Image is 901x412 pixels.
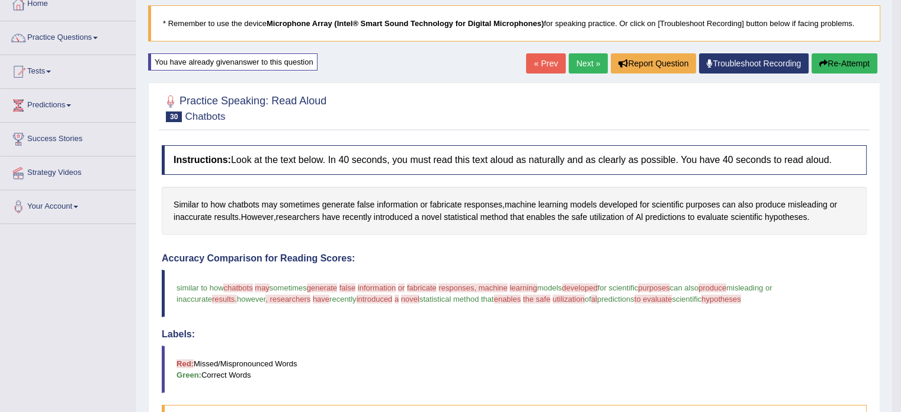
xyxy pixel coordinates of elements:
span: Click to see word definition [280,199,320,211]
span: information [358,283,396,292]
span: Click to see word definition [374,211,412,223]
span: models [537,283,562,292]
span: Click to see word definition [557,211,569,223]
b: Red: [177,359,194,368]
span: Click to see word definition [422,211,441,223]
span: Click to see word definition [636,211,643,223]
span: Click to see word definition [645,211,685,223]
span: Click to see word definition [214,211,238,223]
span: predictions [597,295,634,304]
span: Click to see word definition [788,199,828,211]
span: to evaluate [634,295,672,304]
span: misleading or inaccurate [177,283,774,304]
span: Click to see word definition [420,199,427,211]
h2: Practice Speaking: Read Aloud [162,92,326,122]
span: or [398,283,405,292]
span: can also [670,283,698,292]
span: Click to see word definition [526,211,555,223]
span: Click to see word definition [241,211,274,223]
span: learning [509,283,537,292]
b: Microphone Array (Intel® Smart Sound Technology for Digital Microphones) [267,19,544,28]
span: however [237,295,265,304]
a: Success Stories [1,123,136,152]
span: scientific [672,295,701,304]
span: Click to see word definition [276,211,320,223]
span: for scientific [598,283,639,292]
b: Instructions: [174,155,231,165]
span: Click to see word definition [505,199,536,211]
span: Click to see word definition [322,199,355,211]
span: Click to see word definition [228,199,259,211]
span: Click to see word definition [652,199,684,211]
span: hypotheses [701,295,741,304]
span: responses, machine [438,283,507,292]
span: Click to see word definition [730,211,762,223]
span: statistical method that [419,295,494,304]
span: Click to see word definition [755,199,785,211]
span: Click to see word definition [688,211,695,223]
span: Click to see word definition [830,199,837,211]
blockquote: Missed/Mispronounced Words Correct Words [162,346,867,393]
span: Click to see word definition [210,199,226,211]
span: novel [401,295,419,304]
span: have [313,295,329,304]
a: Tests [1,55,136,85]
button: Report Question [611,53,696,74]
span: a [395,295,399,304]
span: results. [212,295,237,304]
span: Click to see word definition [377,199,418,211]
span: Click to see word definition [686,199,720,211]
span: fabricate [407,283,437,292]
span: Click to see word definition [640,199,649,211]
span: Click to see word definition [174,211,212,223]
span: purposes [638,283,669,292]
span: Click to see word definition [415,211,419,223]
span: chatbots [223,283,252,292]
b: Green: [177,371,201,379]
span: 30 [166,111,182,122]
a: Predictions [1,89,136,119]
span: Click to see word definition [538,199,568,211]
span: Click to see word definition [572,211,587,223]
span: developed [562,283,598,292]
a: Practice Questions [1,21,136,51]
span: may [255,283,270,292]
span: , researchers [265,295,310,304]
span: Click to see word definition [444,211,478,223]
a: Next » [569,53,608,74]
span: Click to see word definition [174,199,199,211]
span: of [585,295,591,304]
blockquote: * Remember to use the device for speaking practice. Or click on [Troubleshoot Recording] button b... [148,5,880,41]
span: Click to see word definition [697,211,728,223]
span: al [591,295,597,304]
span: sometimes [270,283,307,292]
span: Click to see word definition [464,199,502,211]
h4: Look at the text below. In 40 seconds, you must read this text aloud as naturally and as clearly ... [162,145,867,175]
span: Click to see word definition [722,199,736,211]
span: generate [307,283,337,292]
a: Strategy Videos [1,157,136,186]
span: Click to see word definition [430,199,462,211]
a: Your Account [1,190,136,220]
a: « Prev [526,53,565,74]
span: Click to see word definition [765,211,807,223]
div: , . , . [162,187,867,235]
span: Click to see word definition [357,199,375,211]
span: Click to see word definition [322,211,340,223]
span: Click to see word definition [589,211,624,223]
span: recently [329,295,357,304]
span: utilization [553,295,585,304]
span: Click to see word definition [201,199,209,211]
span: Click to see word definition [510,211,524,223]
span: Click to see word definition [262,199,277,211]
h4: Labels: [162,329,867,340]
div: You have already given answer to this question [148,53,318,71]
span: produce [698,283,726,292]
span: introduced [357,295,393,304]
button: Re-Attempt [812,53,877,74]
span: Click to see word definition [342,211,371,223]
span: enables [494,295,521,304]
span: Click to see word definition [626,211,633,223]
span: Click to see word definition [570,199,597,211]
span: Click to see word definition [738,199,753,211]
